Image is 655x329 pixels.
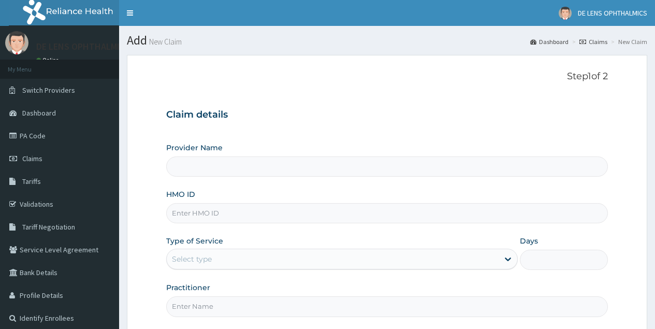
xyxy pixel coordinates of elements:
[147,38,182,46] small: New Claim
[22,108,56,118] span: Dashboard
[166,236,223,246] label: Type of Service
[22,85,75,95] span: Switch Providers
[559,7,572,20] img: User Image
[127,34,647,47] h1: Add
[36,42,130,51] p: DE LENS OPHTHALMICS
[22,177,41,186] span: Tariffs
[166,203,608,223] input: Enter HMO ID
[22,154,42,163] span: Claims
[166,282,210,293] label: Practitioner
[579,37,607,46] a: Claims
[172,254,212,264] div: Select type
[166,71,608,82] p: Step 1 of 2
[166,142,223,153] label: Provider Name
[608,37,647,46] li: New Claim
[36,56,61,64] a: Online
[578,8,647,18] span: DE LENS OPHTHALMICS
[22,222,75,232] span: Tariff Negotiation
[166,296,608,317] input: Enter Name
[5,31,28,54] img: User Image
[166,109,608,121] h3: Claim details
[520,236,538,246] label: Days
[166,189,195,199] label: HMO ID
[530,37,569,46] a: Dashboard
